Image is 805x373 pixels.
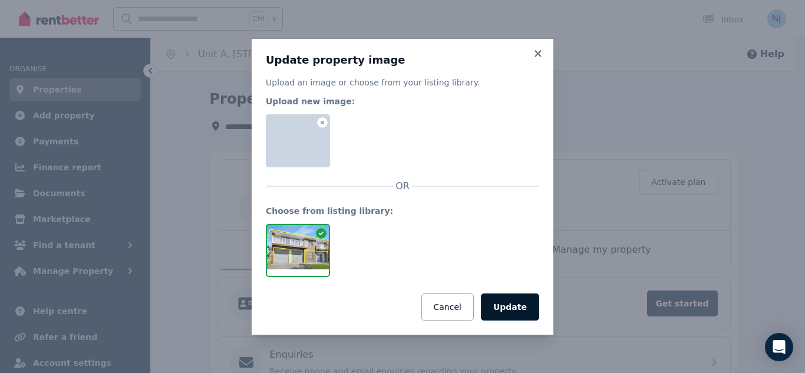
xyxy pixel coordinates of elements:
[266,77,539,88] p: Upload an image or choose from your listing library.
[765,333,793,361] div: Open Intercom Messenger
[266,205,539,217] legend: Choose from listing library:
[481,293,539,321] button: Update
[421,293,474,321] button: Cancel
[266,53,539,67] h3: Update property image
[393,179,412,193] span: OR
[266,95,539,107] legend: Upload new image:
